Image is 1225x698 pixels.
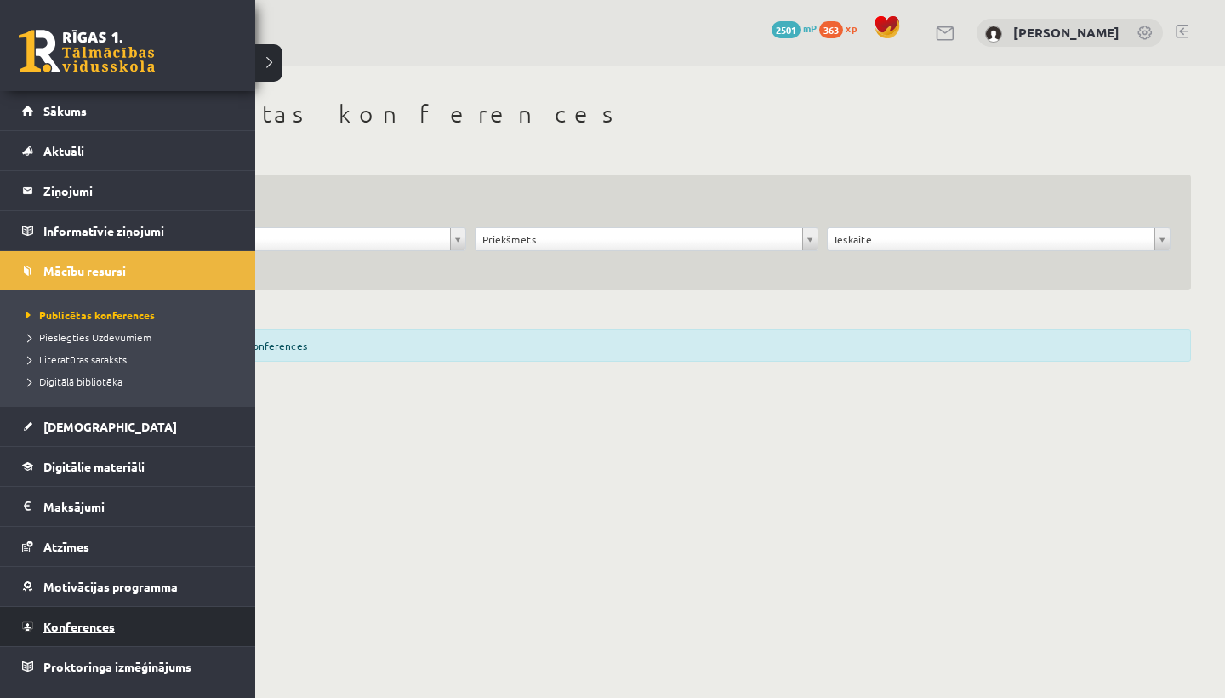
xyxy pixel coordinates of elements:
span: Aktuāli [43,143,84,158]
a: Informatīvie ziņojumi [22,211,234,250]
span: Proktoringa izmēģinājums [43,659,191,674]
span: Ieskaite [835,228,1148,250]
a: Priekšmets [476,228,818,250]
a: Ziņojumi [22,171,234,210]
span: Sākums [43,103,87,118]
h1: Publicētas konferences [102,100,1191,129]
a: Pieslēgties Uzdevumiem [21,329,238,345]
a: Literatūras saraksts [21,352,238,367]
h3: Filtrs: [122,195,1150,218]
a: Klase [123,228,465,250]
a: Mācību resursi [22,251,234,290]
span: Atzīmes [43,539,89,554]
span: Publicētas konferences [21,308,155,322]
span: Mācību resursi [43,263,126,278]
div: Izvēlies filtrus, lai apskatītu konferences [102,329,1191,362]
span: Digitālā bibliotēka [21,375,122,388]
span: 2501 [772,21,801,38]
span: Konferences [43,619,115,634]
a: Atzīmes [22,527,234,566]
a: [PERSON_NAME] [1013,24,1120,41]
span: Priekšmets [482,228,795,250]
legend: Maksājumi [43,487,234,526]
legend: Ziņojumi [43,171,234,210]
a: Sākums [22,91,234,130]
span: [DEMOGRAPHIC_DATA] [43,419,177,434]
a: 2501 mP [772,21,817,35]
a: Maksājumi [22,487,234,526]
span: xp [846,21,857,35]
a: [DEMOGRAPHIC_DATA] [22,407,234,446]
a: Digitālie materiāli [22,447,234,486]
a: Aktuāli [22,131,234,170]
img: Daniella Bergmane [985,26,1002,43]
a: Publicētas konferences [21,307,238,323]
a: Konferences [22,607,234,646]
span: Pieslēgties Uzdevumiem [21,330,151,344]
span: 363 [819,21,843,38]
a: Motivācijas programma [22,567,234,606]
a: Digitālā bibliotēka [21,374,238,389]
span: Digitālie materiāli [43,459,145,474]
a: Rīgas 1. Tālmācības vidusskola [19,30,155,72]
span: Literatūras saraksts [21,352,127,366]
span: Klase [130,228,443,250]
span: mP [803,21,817,35]
span: Motivācijas programma [43,579,178,594]
a: Ieskaite [828,228,1170,250]
legend: Informatīvie ziņojumi [43,211,234,250]
a: Proktoringa izmēģinājums [22,647,234,686]
a: 363 xp [819,21,865,35]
